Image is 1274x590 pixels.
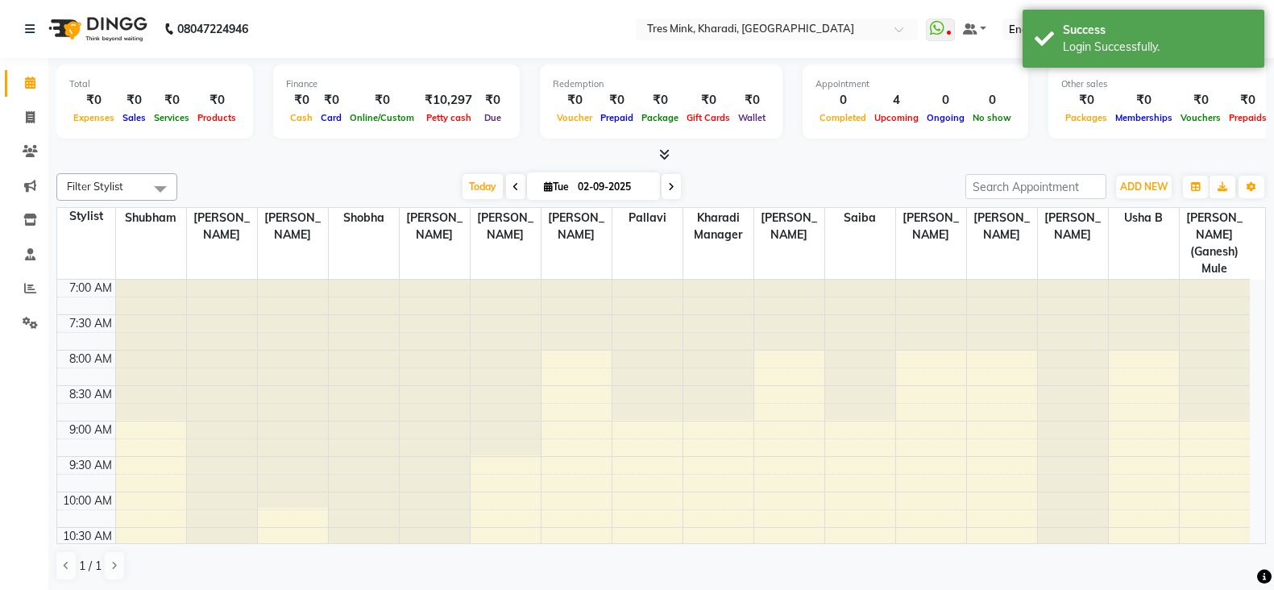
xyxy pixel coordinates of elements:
[1176,112,1225,123] span: Vouchers
[422,112,475,123] span: Petty cash
[683,208,753,245] span: Kharadi Manager
[612,208,683,228] span: Pallavi
[317,91,346,110] div: ₹0
[923,112,969,123] span: Ongoing
[193,91,240,110] div: ₹0
[67,180,123,193] span: Filter Stylist
[870,91,923,110] div: 4
[969,91,1015,110] div: 0
[896,208,966,245] span: [PERSON_NAME]
[637,112,683,123] span: Package
[480,112,505,123] span: Due
[683,91,734,110] div: ₹0
[815,112,870,123] span: Completed
[66,457,115,474] div: 9:30 AM
[1061,112,1111,123] span: Packages
[66,351,115,368] div: 8:00 AM
[479,91,507,110] div: ₹0
[66,386,115,403] div: 8:30 AM
[41,6,151,52] img: logo
[329,208,399,228] span: Shobha
[553,112,596,123] span: Voucher
[346,112,418,123] span: Online/Custom
[69,77,240,91] div: Total
[471,208,541,245] span: [PERSON_NAME]
[1038,208,1108,245] span: [PERSON_NAME]
[553,91,596,110] div: ₹0
[965,174,1106,199] input: Search Appointment
[118,112,150,123] span: Sales
[66,280,115,297] div: 7:00 AM
[1120,181,1168,193] span: ADD NEW
[286,77,507,91] div: Finance
[150,112,193,123] span: Services
[150,91,193,110] div: ₹0
[286,91,317,110] div: ₹0
[69,91,118,110] div: ₹0
[116,208,186,228] span: Shubham
[754,208,824,245] span: [PERSON_NAME]
[1111,91,1176,110] div: ₹0
[463,174,503,199] span: Today
[66,315,115,332] div: 7:30 AM
[177,6,248,52] b: 08047224946
[317,112,346,123] span: Card
[870,112,923,123] span: Upcoming
[1225,91,1271,110] div: ₹0
[683,112,734,123] span: Gift Cards
[596,91,637,110] div: ₹0
[400,208,470,245] span: [PERSON_NAME]
[825,208,895,228] span: Saiba
[734,112,770,123] span: Wallet
[418,91,479,110] div: ₹10,297
[1109,208,1179,228] span: Usha B
[60,528,115,545] div: 10:30 AM
[573,175,654,199] input: 2025-09-02
[542,208,612,245] span: [PERSON_NAME]
[286,112,317,123] span: Cash
[79,558,102,575] span: 1 / 1
[815,77,1015,91] div: Appointment
[1176,91,1225,110] div: ₹0
[187,208,257,245] span: [PERSON_NAME]
[540,181,573,193] span: Tue
[967,208,1037,245] span: [PERSON_NAME]
[596,112,637,123] span: Prepaid
[637,91,683,110] div: ₹0
[57,208,115,225] div: Stylist
[1116,176,1172,198] button: ADD NEW
[734,91,770,110] div: ₹0
[1111,112,1176,123] span: Memberships
[553,77,770,91] div: Redemption
[969,112,1015,123] span: No show
[1180,208,1251,279] span: [PERSON_NAME] (Ganesh) Mule
[118,91,150,110] div: ₹0
[346,91,418,110] div: ₹0
[1061,91,1111,110] div: ₹0
[815,91,870,110] div: 0
[193,112,240,123] span: Products
[60,492,115,509] div: 10:00 AM
[1063,39,1252,56] div: Login Successfully.
[1063,22,1252,39] div: Success
[923,91,969,110] div: 0
[69,112,118,123] span: Expenses
[1225,112,1271,123] span: Prepaids
[258,208,328,245] span: [PERSON_NAME]
[66,422,115,438] div: 9:00 AM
